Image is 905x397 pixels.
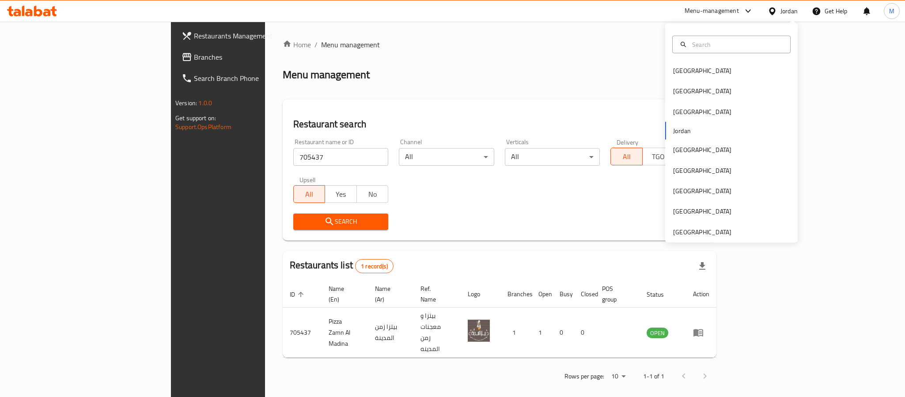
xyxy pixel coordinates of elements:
[647,328,668,338] span: OPEN
[617,139,639,145] label: Delivery
[602,283,629,305] span: POS group
[531,308,553,358] td: 1
[293,118,706,131] h2: Restaurant search
[693,327,709,338] div: Menu
[673,145,731,155] div: [GEOGRAPHIC_DATA]
[322,308,368,358] td: Pizza Zamn Al Madina
[356,262,393,271] span: 1 record(s)
[500,281,531,308] th: Branches
[642,148,674,165] button: TGO
[610,148,643,165] button: All
[461,281,500,308] th: Logo
[175,112,216,124] span: Get support on:
[293,148,389,166] input: Search for restaurant name or ID..
[300,216,382,227] span: Search
[368,308,413,358] td: بيتزا زمن المدينة
[673,165,731,175] div: [GEOGRAPHIC_DATA]
[194,52,315,62] span: Branches
[325,185,357,203] button: Yes
[194,31,315,41] span: Restaurants Management
[673,186,731,196] div: [GEOGRAPHIC_DATA]
[692,256,713,277] div: Export file
[360,188,385,201] span: No
[505,148,600,166] div: All
[673,86,731,96] div: [GEOGRAPHIC_DATA]
[293,185,326,203] button: All
[647,289,675,300] span: Status
[646,150,671,163] span: TGO
[194,73,315,84] span: Search Branch Phone
[175,97,197,109] span: Version:
[468,320,490,342] img: Pizza Zamn Al Madina
[283,68,370,82] h2: Menu management
[290,289,307,300] span: ID
[685,6,739,16] div: Menu-management
[647,328,668,338] div: OPEN
[643,371,664,382] p: 1-1 of 1
[321,39,380,50] span: Menu management
[299,176,316,183] label: Upsell
[198,97,212,109] span: 1.0.0
[329,283,357,305] span: Name (En)
[780,6,798,16] div: Jordan
[673,227,731,237] div: [GEOGRAPHIC_DATA]
[293,214,389,230] button: Search
[174,25,322,46] a: Restaurants Management
[290,259,394,273] h2: Restaurants list
[553,281,574,308] th: Busy
[564,371,604,382] p: Rows per page:
[673,206,731,216] div: [GEOGRAPHIC_DATA]
[686,281,716,308] th: Action
[175,121,231,133] a: Support.OpsPlatform
[574,308,595,358] td: 0
[673,107,731,116] div: [GEOGRAPHIC_DATA]
[356,185,389,203] button: No
[531,281,553,308] th: Open
[553,308,574,358] td: 0
[375,283,403,305] span: Name (Ar)
[413,308,461,358] td: بيتزا و معجنات زمن المدينه
[673,66,731,76] div: [GEOGRAPHIC_DATA]
[174,46,322,68] a: Branches
[329,188,353,201] span: Yes
[420,283,450,305] span: Ref. Name
[608,370,629,383] div: Rows per page:
[574,281,595,308] th: Closed
[500,308,531,358] td: 1
[297,188,322,201] span: All
[174,68,322,89] a: Search Branch Phone
[689,39,785,49] input: Search
[399,148,494,166] div: All
[889,6,894,16] span: M
[614,150,639,163] span: All
[283,281,716,358] table: enhanced table
[283,39,716,50] nav: breadcrumb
